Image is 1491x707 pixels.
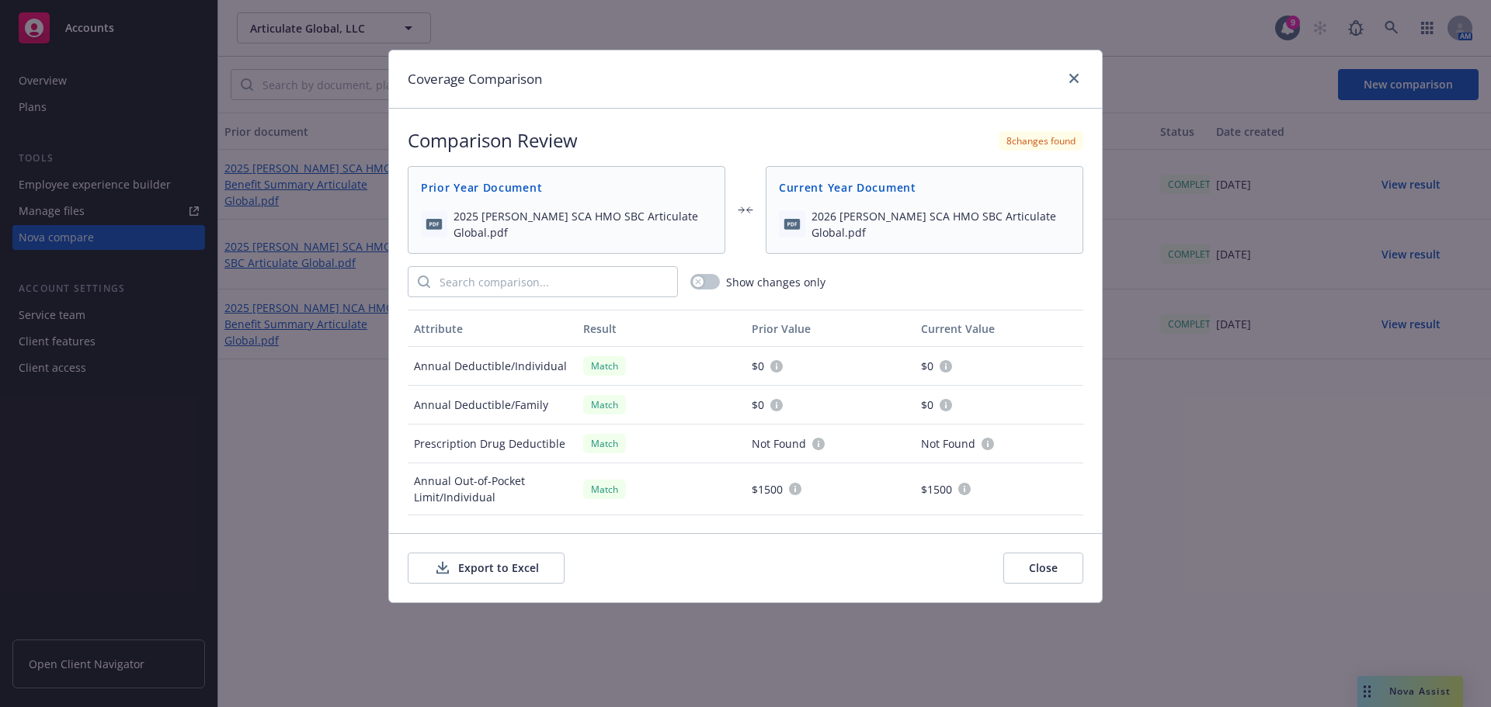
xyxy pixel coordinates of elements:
[408,553,565,584] button: Export to Excel
[408,347,577,386] div: Annual Deductible/Individual
[583,356,626,376] div: Match
[454,208,712,241] span: 2025 [PERSON_NAME] SCA HMO SBC Articulate Global.pdf
[752,321,909,337] div: Prior Value
[921,358,933,374] span: $0
[921,321,1078,337] div: Current Value
[921,435,975,452] span: Not Found
[745,310,915,347] button: Prior Value
[408,463,577,515] div: Annual Out-of-Pocket Limit/Individual
[408,425,577,463] div: Prescription Drug Deductible
[577,310,746,347] button: Result
[752,358,764,374] span: $0
[921,397,933,413] span: $0
[779,179,1070,196] span: Current Year Document
[583,480,626,499] div: Match
[421,179,712,196] span: Prior Year Document
[408,386,577,425] div: Annual Deductible/Family
[812,208,1070,241] span: 2026 [PERSON_NAME] SCA HMO SBC Articulate Global.pdf
[921,481,952,497] span: $1500
[752,397,764,413] span: $0
[1003,553,1083,584] button: Close
[999,131,1083,151] div: 8 changes found
[583,434,626,453] div: Match
[583,395,626,414] div: Match
[1065,69,1083,88] a: close
[408,127,578,154] h2: Comparison Review
[726,274,825,290] span: Show changes only
[583,321,740,337] div: Result
[430,267,677,296] input: Search comparison...
[414,321,571,337] div: Attribute
[418,276,430,288] svg: Search
[408,69,542,89] h1: Coverage Comparison
[408,310,577,347] button: Attribute
[915,310,1084,347] button: Current Value
[752,435,806,452] span: Not Found
[408,515,577,567] div: Annual Out-of-Pocket Limit/Family
[752,481,783,497] span: $1500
